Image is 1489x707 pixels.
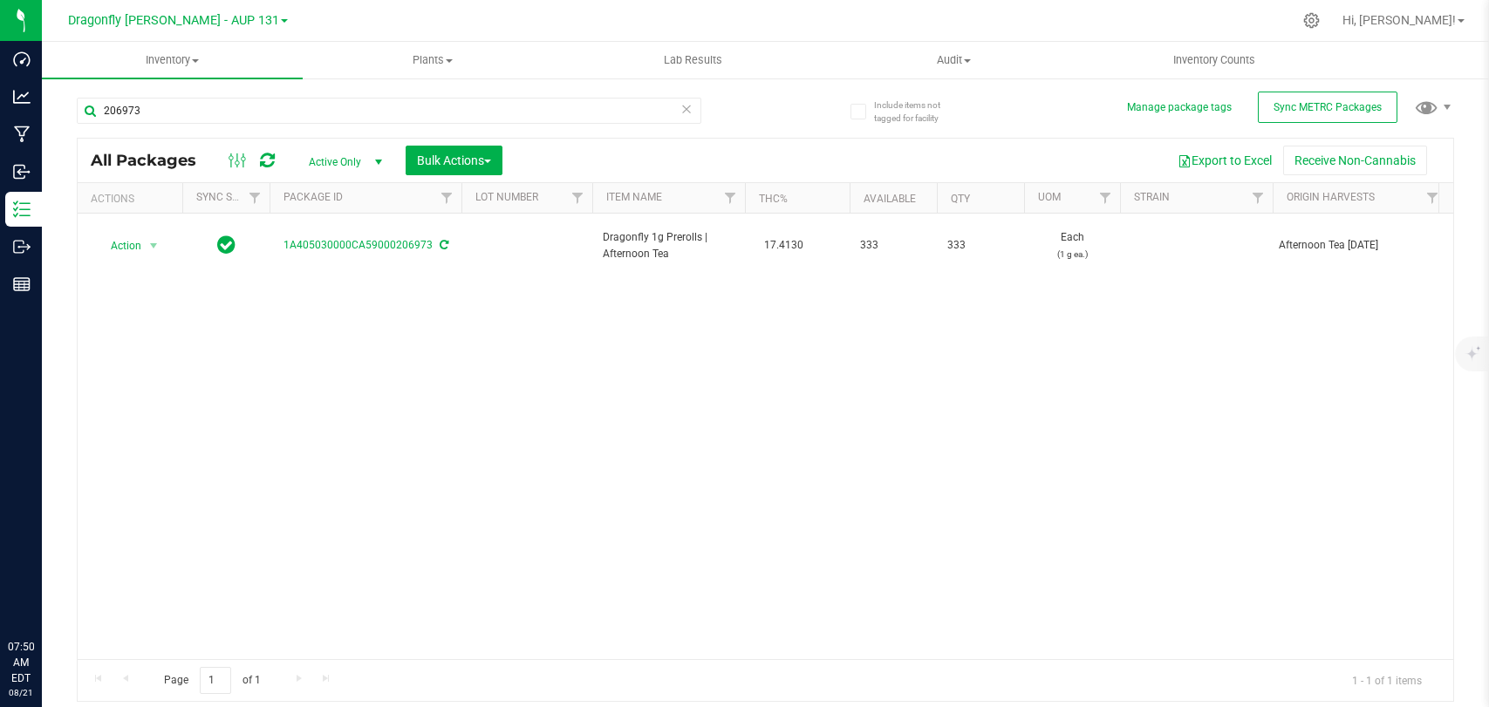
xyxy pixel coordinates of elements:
[475,191,538,203] a: Lot Number
[91,151,214,170] span: All Packages
[437,239,448,251] span: Sync from Compliance System
[8,686,34,699] p: 08/21
[196,191,263,203] a: Sync Status
[1134,191,1170,203] a: Strain
[283,191,343,203] a: Package ID
[1150,52,1279,68] span: Inventory Counts
[143,234,165,258] span: select
[1166,146,1283,175] button: Export to Excel
[603,229,734,262] span: Dragonfly 1g Prerolls | Afternoon Tea
[200,667,231,694] input: 1
[1274,101,1382,113] span: Sync METRC Packages
[1244,183,1273,213] a: Filter
[91,193,175,205] div: Actions
[606,191,662,203] a: Item Name
[13,88,31,105] inline-svg: Analytics
[13,238,31,255] inline-svg: Outbound
[13,163,31,180] inline-svg: Inbound
[417,153,491,167] span: Bulk Actions
[755,233,812,258] span: 17.4130
[8,639,34,686] p: 07:50 AM EDT
[1035,246,1110,262] p: (1 g ea.)
[823,42,1084,78] a: Audit
[716,183,745,213] a: Filter
[874,99,961,125] span: Include items not tagged for facility
[304,52,563,68] span: Plants
[42,42,303,78] a: Inventory
[77,98,701,124] input: Search Package ID, Item Name, SKU, Lot or Part Number...
[95,234,142,258] span: Action
[563,42,823,78] a: Lab Results
[149,667,275,694] span: Page of 1
[283,239,433,251] a: 1A405030000CA59000206973
[1418,183,1447,213] a: Filter
[1127,100,1232,115] button: Manage package tags
[17,568,70,620] iframe: Resource center
[13,275,31,293] inline-svg: Reports
[951,193,970,205] a: Qty
[13,126,31,143] inline-svg: Manufacturing
[1301,12,1322,29] div: Manage settings
[303,42,563,78] a: Plants
[759,193,788,205] a: THC%
[860,237,926,254] span: 333
[13,201,31,218] inline-svg: Inventory
[433,183,461,213] a: Filter
[640,52,746,68] span: Lab Results
[1338,667,1436,693] span: 1 - 1 of 1 items
[13,51,31,68] inline-svg: Dashboard
[42,52,303,68] span: Inventory
[680,98,693,120] span: Clear
[1342,13,1456,27] span: Hi, [PERSON_NAME]!
[217,233,236,257] span: In Sync
[241,183,270,213] a: Filter
[1283,146,1427,175] button: Receive Non-Cannabis
[1035,229,1110,262] span: Each
[947,237,1014,254] span: 333
[563,183,592,213] a: Filter
[68,13,279,28] span: Dragonfly [PERSON_NAME] - AUP 131
[1279,237,1442,254] div: Afternoon Tea [DATE]
[864,193,916,205] a: Available
[406,146,502,175] button: Bulk Actions
[1287,191,1375,203] a: Origin Harvests
[1258,92,1397,123] button: Sync METRC Packages
[1091,183,1120,213] a: Filter
[824,52,1083,68] span: Audit
[1083,42,1344,78] a: Inventory Counts
[1038,191,1061,203] a: UOM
